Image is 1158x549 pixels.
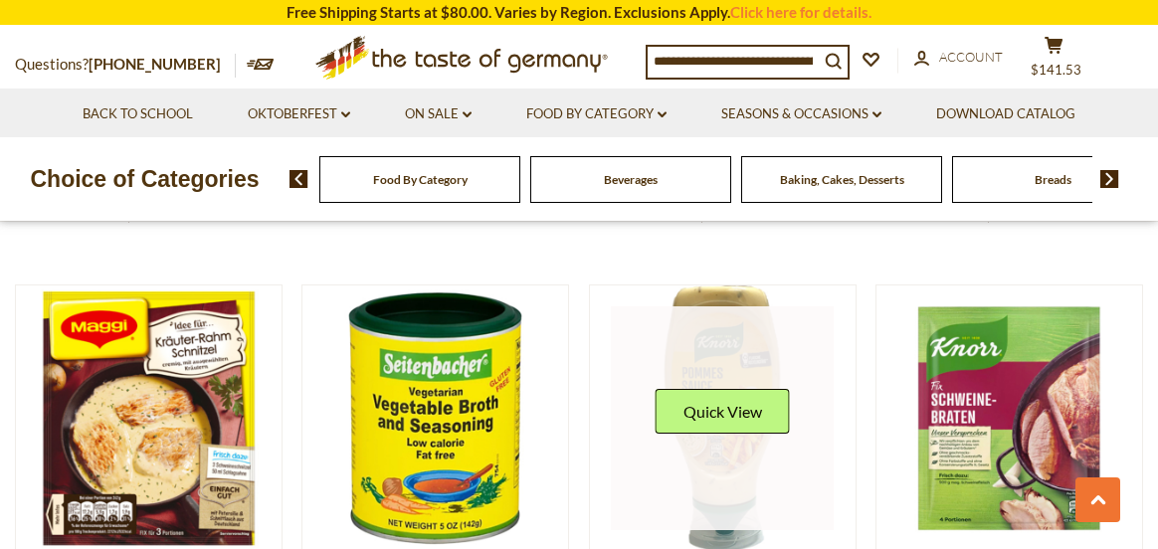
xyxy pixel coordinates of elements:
[289,170,308,188] img: previous arrow
[83,103,193,125] a: Back to School
[1035,172,1071,187] a: Breads
[248,103,350,125] a: Oktoberfest
[604,172,658,187] a: Beverages
[730,3,871,21] a: Click here for details.
[373,172,468,187] a: Food By Category
[780,172,904,187] a: Baking, Cakes, Desserts
[721,103,881,125] a: Seasons & Occasions
[939,49,1003,65] span: Account
[1100,170,1119,188] img: next arrow
[914,47,1003,69] a: Account
[936,103,1075,125] a: Download Catalog
[405,103,472,125] a: On Sale
[1024,36,1083,86] button: $141.53
[89,55,221,73] a: [PHONE_NUMBER]
[656,389,790,434] button: Quick View
[1031,62,1081,78] span: $141.53
[526,103,667,125] a: Food By Category
[15,52,236,78] p: Questions?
